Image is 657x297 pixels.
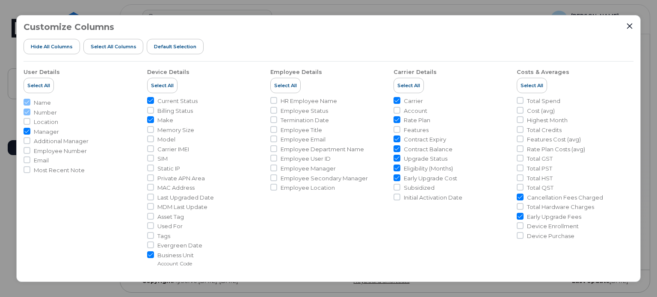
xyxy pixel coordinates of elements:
[270,78,301,93] button: Select All
[157,107,193,115] span: Billing Status
[521,82,543,89] span: Select All
[404,174,457,182] span: Early Upgrade Cost
[147,68,189,76] div: Device Details
[24,22,114,32] h3: Customize Columns
[404,184,435,192] span: Subsidized
[34,166,85,174] span: Most Recent Note
[34,99,51,107] span: Name
[404,194,462,202] span: Initial Activation Date
[404,116,430,124] span: Rate Plan
[281,155,331,163] span: Employee User ID
[147,39,204,54] button: Default Selection
[147,78,178,93] button: Select All
[157,232,170,240] span: Tags
[527,145,585,153] span: Rate Plan Costs (avg)
[527,222,579,230] span: Device Enrollment
[281,135,326,144] span: Employee Email
[31,43,73,50] span: Hide All Columns
[24,39,80,54] button: Hide All Columns
[91,43,136,50] span: Select all Columns
[151,82,174,89] span: Select All
[527,174,553,182] span: Total HST
[157,135,175,144] span: Model
[394,68,437,76] div: Carrier Details
[527,213,581,221] span: Early Upgrade Fees
[157,155,168,163] span: SIM
[397,82,420,89] span: Select All
[527,165,552,173] span: Total PST
[527,97,560,105] span: Total Spend
[404,135,446,144] span: Contract Expiry
[34,156,49,165] span: Email
[157,213,184,221] span: Asset Tag
[157,251,194,259] span: Business Unit
[281,174,368,182] span: Employee Secondary Manager
[281,126,322,134] span: Employee Title
[157,222,183,230] span: Used For
[626,22,633,30] button: Close
[527,194,603,202] span: Cancellation Fees Charged
[34,109,57,117] span: Number
[157,203,207,211] span: MDM Last Update
[527,135,581,144] span: Features Cost (avg)
[157,174,205,182] span: Private APN Area
[34,118,58,126] span: Location
[281,107,328,115] span: Employee Status
[404,107,427,115] span: Account
[34,128,59,136] span: Manager
[157,184,195,192] span: MAC Address
[527,107,555,115] span: Cost (avg)
[27,82,50,89] span: Select All
[527,232,574,240] span: Device Purchase
[157,126,194,134] span: Memory Size
[157,97,198,105] span: Current Status
[527,126,562,134] span: Total Credits
[404,145,453,153] span: Contract Balance
[527,155,553,163] span: Total GST
[270,68,322,76] div: Employee Details
[281,116,329,124] span: Termination Date
[527,203,594,211] span: Total Hardware Charges
[154,43,196,50] span: Default Selection
[281,97,337,105] span: HR Employee Name
[157,165,180,173] span: Static IP
[517,78,547,93] button: Select All
[157,194,214,202] span: Last Upgraded Date
[274,82,297,89] span: Select All
[157,241,202,250] span: Evergreen Date
[404,97,423,105] span: Carrier
[24,68,60,76] div: User Details
[34,137,89,145] span: Additional Manager
[527,184,553,192] span: Total QST
[34,147,87,155] span: Employee Number
[24,78,54,93] button: Select All
[527,116,568,124] span: Highest Month
[404,165,453,173] span: Eligibility (Months)
[281,165,336,173] span: Employee Manager
[404,126,429,134] span: Features
[157,145,189,153] span: Carrier IMEI
[517,68,569,76] div: Costs & Averages
[281,184,335,192] span: Employee Location
[394,78,424,93] button: Select All
[83,39,144,54] button: Select all Columns
[157,116,173,124] span: Make
[281,145,364,153] span: Employee Department Name
[404,155,447,163] span: Upgrade Status
[157,260,192,267] small: Account Code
